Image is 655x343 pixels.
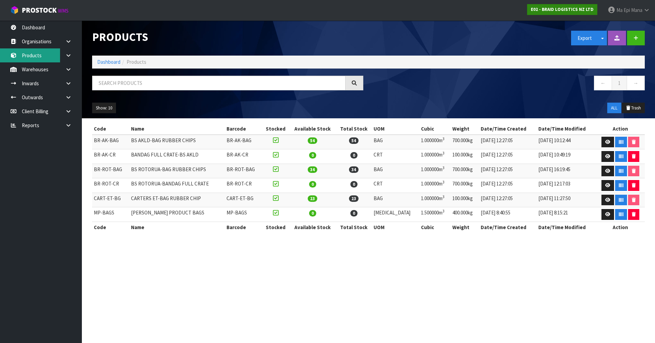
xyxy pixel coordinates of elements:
[372,222,419,233] th: UOM
[92,149,129,164] td: BR-AK-CR
[419,123,451,134] th: Cubic
[336,222,372,233] th: Total Stock
[374,76,645,92] nav: Page navigation
[289,222,336,233] th: Available Stock
[97,59,120,65] a: Dashboard
[225,193,262,207] td: CART-ET-BG
[372,178,419,193] td: CRT
[537,207,596,222] td: [DATE] 8:15:21
[10,6,19,14] img: cube-alt.png
[442,165,445,170] sup: 3
[92,103,116,114] button: Show: 10
[419,222,451,233] th: Cubic
[92,207,129,222] td: MP-BAGS
[451,193,479,207] td: 100.000kg
[527,4,597,15] a: E02 - BRAID LOGISTICS NZ LTD
[308,166,317,173] span: 34
[225,135,262,149] td: BR-AK-BAG
[622,103,645,114] button: Trash
[92,123,129,134] th: Code
[479,193,537,207] td: [DATE] 12:27:05
[336,123,372,134] th: Total Stock
[308,137,317,144] span: 54
[537,123,596,134] th: Date/Time Modified
[225,164,262,178] td: BR-ROT-BAG
[442,194,445,199] sup: 3
[612,76,627,90] a: 1
[58,8,69,14] small: WMS
[631,7,642,13] span: Mana
[537,222,596,233] th: Date/Time Modified
[479,149,537,164] td: [DATE] 12:27:05
[451,123,479,134] th: Weight
[451,178,479,193] td: 700.000kg
[451,207,479,222] td: 400.000kg
[372,135,419,149] td: BAG
[92,222,129,233] th: Code
[571,31,598,45] button: Export
[596,222,645,233] th: Action
[262,123,289,134] th: Stocked
[92,193,129,207] td: CART-ET-BG
[442,180,445,184] sup: 3
[225,207,262,222] td: MP-BAGS
[372,193,419,207] td: BAG
[419,193,451,207] td: 1.000000m
[451,164,479,178] td: 700.000kg
[372,164,419,178] td: BAG
[308,195,317,202] span: 23
[451,222,479,233] th: Weight
[419,207,451,222] td: 1.500000m
[92,135,129,149] td: BR-AK-BAG
[349,195,359,202] span: 23
[537,193,596,207] td: [DATE] 11:27:50
[372,123,419,134] th: UOM
[309,152,316,159] span: 0
[627,76,645,90] a: →
[129,193,225,207] td: CARTERS ET-BAG RUBBER CHIP
[350,181,358,188] span: 0
[616,7,630,13] span: Ma Epi
[537,135,596,149] td: [DATE] 10:12:44
[442,151,445,155] sup: 3
[225,149,262,164] td: BR-AK-CR
[129,123,225,134] th: Name
[419,135,451,149] td: 1.000000m
[127,59,146,65] span: Products
[479,207,537,222] td: [DATE] 8:40:55
[479,178,537,193] td: [DATE] 12:27:05
[537,178,596,193] td: [DATE] 12:17:03
[479,222,537,233] th: Date/Time Created
[419,178,451,193] td: 1.000000m
[419,149,451,164] td: 1.000000m
[129,222,225,233] th: Name
[442,136,445,141] sup: 3
[262,222,289,233] th: Stocked
[607,103,621,114] button: ALL
[92,164,129,178] td: BR-ROT-BAG
[309,181,316,188] span: 0
[129,178,225,193] td: BS ROTORUA-BANDAG FULL CRATE
[129,135,225,149] td: BS AKLD-BAG RUBBER CHIPS
[129,164,225,178] td: BS ROTORUA-BAG RUBBER CHIPS
[225,123,262,134] th: Barcode
[537,149,596,164] td: [DATE] 10:49:19
[22,6,57,15] span: ProStock
[309,210,316,217] span: 0
[479,135,537,149] td: [DATE] 12:27:05
[92,178,129,193] td: BR-ROT-CR
[350,210,358,217] span: 0
[225,178,262,193] td: BR-ROT-CR
[289,123,336,134] th: Available Stock
[596,123,645,134] th: Action
[129,149,225,164] td: BANDAG FULL CRATE-BS AKLD
[537,164,596,178] td: [DATE] 16:19:45
[372,207,419,222] td: [MEDICAL_DATA]
[349,166,359,173] span: 34
[594,76,612,90] a: ←
[350,152,358,159] span: 0
[451,135,479,149] td: 700.000kg
[92,31,363,43] h1: Products
[479,164,537,178] td: [DATE] 12:27:05
[225,222,262,233] th: Barcode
